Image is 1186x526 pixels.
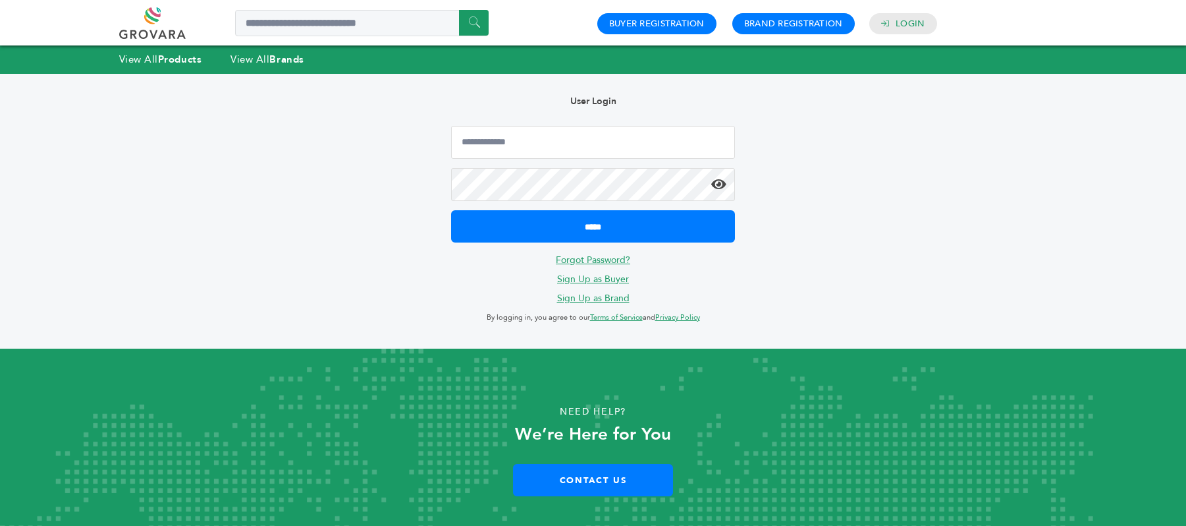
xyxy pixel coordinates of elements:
[557,273,629,285] a: Sign Up as Buyer
[515,423,671,446] strong: We’re Here for You
[235,10,489,36] input: Search a product or brand...
[451,168,734,201] input: Password
[609,18,705,30] a: Buyer Registration
[451,310,734,326] p: By logging in, you agree to our and
[451,126,734,159] input: Email Address
[744,18,843,30] a: Brand Registration
[513,464,673,496] a: Contact Us
[230,53,304,66] a: View AllBrands
[158,53,202,66] strong: Products
[896,18,925,30] a: Login
[590,312,643,322] a: Terms of Service
[119,53,202,66] a: View AllProducts
[557,292,630,305] a: Sign Up as Brand
[59,402,1127,422] p: Need Help?
[556,254,630,266] a: Forgot Password?
[655,312,700,322] a: Privacy Policy
[570,95,616,107] b: User Login
[269,53,304,66] strong: Brands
